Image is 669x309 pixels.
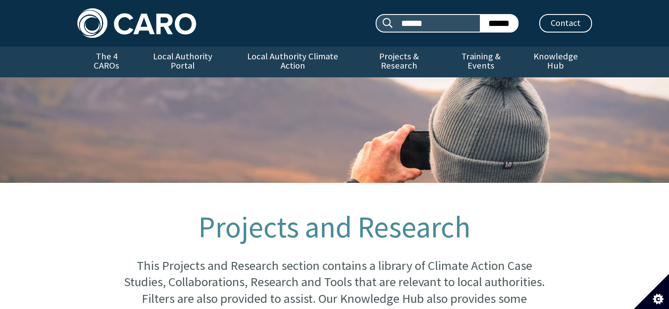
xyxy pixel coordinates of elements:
[136,47,230,77] a: Local Authority Portal
[539,14,592,33] a: Contact
[519,47,592,77] a: Knowledge Hub
[634,274,669,309] button: Set cookie preferences
[442,47,519,77] a: Training & Events
[121,211,548,244] h1: Projects and Research
[77,8,196,38] img: Caro logo
[230,47,355,77] a: Local Authority Climate Action
[77,47,136,77] a: The 4 CAROs
[355,47,442,77] a: Projects & Research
